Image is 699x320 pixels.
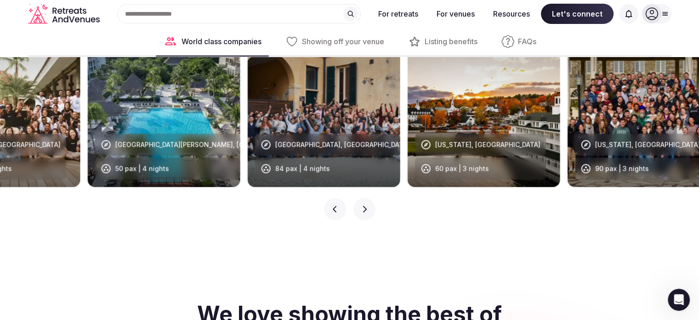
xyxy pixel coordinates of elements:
button: For venues [429,4,482,24]
button: FAQs [494,28,544,55]
span: Let's connect [541,4,614,24]
span: Showing off your venue [302,36,384,47]
iframe: Intercom live chat [668,289,690,311]
div: 84 pax | 4 nights [275,164,330,173]
button: Listing benefits [401,28,485,55]
div: [GEOGRAPHIC_DATA], [GEOGRAPHIC_DATA] [275,140,409,149]
button: Resources [486,4,537,24]
span: FAQs [518,36,536,47]
button: Showing off your venue [278,28,392,55]
div: 60 pax | 3 nights [435,164,489,173]
button: For retreats [371,4,426,24]
span: Listing benefits [425,36,477,47]
button: World class companies [156,28,269,55]
a: Visit the homepage [28,4,102,24]
div: [GEOGRAPHIC_DATA][PERSON_NAME], [GEOGRAPHIC_DATA] [115,140,302,149]
span: World class companies [182,36,261,47]
div: 50 pax | 4 nights [115,164,169,173]
div: 90 pax | 3 nights [595,164,649,173]
div: [US_STATE], [GEOGRAPHIC_DATA] [435,140,540,149]
svg: Retreats and Venues company logo [28,4,102,24]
